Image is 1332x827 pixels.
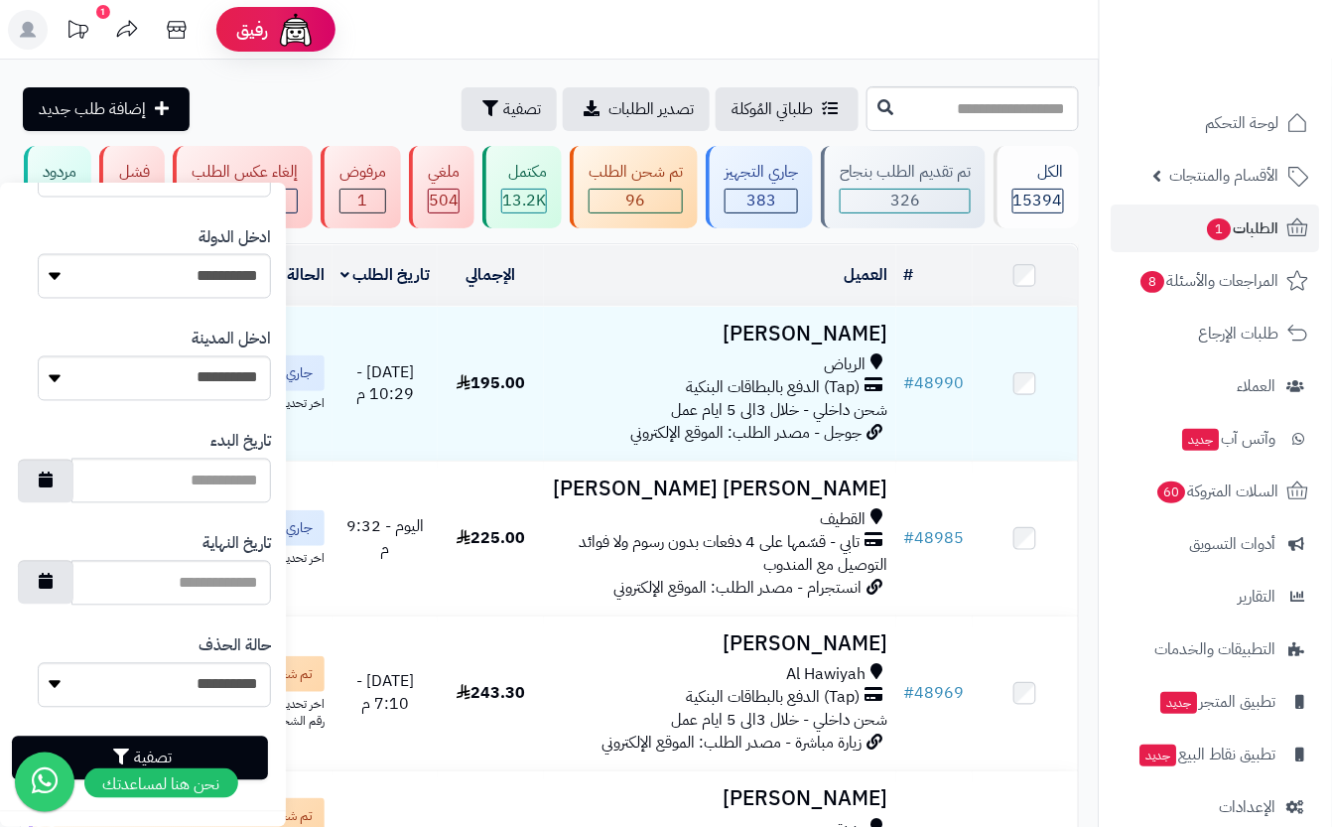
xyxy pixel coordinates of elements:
[462,87,557,131] button: تصفية
[672,708,888,732] span: شحن داخلي - خلال 3الى 5 ايام عمل
[1012,161,1064,184] div: الكل
[358,189,368,212] span: 1
[590,190,682,212] div: 96
[602,731,863,755] span: زيارة مباشرة - مصدر الطلب: الموقع الإلكتروني
[1112,362,1320,410] a: العملاء
[192,329,271,351] label: ادخل المدينة
[1159,688,1276,716] span: تطبيق المتجر
[340,190,385,212] div: 1
[502,190,546,212] div: 13156
[210,431,271,454] label: تاريخ البدء
[1013,189,1063,212] span: 15394
[169,146,317,228] a: إلغاء عكس الطلب 1
[43,161,76,184] div: مردود
[1181,425,1276,453] span: وآتس آب
[96,5,110,19] div: 1
[429,190,459,212] div: 504
[1238,372,1276,400] span: العملاء
[1112,257,1320,305] a: المراجعات والأسئلة8
[503,97,541,121] span: تصفية
[764,553,888,577] span: التوصيل مع المندوب
[1112,415,1320,463] a: وآتس آبجديد
[39,97,146,121] span: إضافة طلب جديد
[821,508,866,531] span: القطيف
[904,681,915,705] span: #
[1141,271,1165,293] span: 8
[732,97,813,121] span: طلباتي المُوكلة
[890,189,920,212] span: 326
[287,263,325,287] a: الحالة
[626,189,646,212] span: 96
[1239,583,1276,611] span: التقارير
[716,87,859,131] a: طلباتي المُوكلة
[904,263,914,287] a: #
[1199,320,1279,347] span: طلبات الإرجاع
[1112,573,1320,620] a: التقارير
[552,478,888,500] h3: [PERSON_NAME] [PERSON_NAME]
[702,146,817,228] a: جاري التجهيز 383
[1206,109,1279,137] span: لوحة التحكم
[552,323,888,345] h3: [PERSON_NAME]
[904,371,915,395] span: #
[1112,625,1320,673] a: التطبيقات والخدمات
[631,421,863,445] span: جوجل - مصدر الطلب: الموقع الإلكتروني
[1208,218,1232,240] span: 1
[1156,478,1279,505] span: السلات المتروكة
[817,146,990,228] a: تم تقديم الطلب بنجاح 326
[1139,267,1279,295] span: المراجعات والأسئلة
[825,353,866,376] span: الرياض
[687,686,861,709] span: (Tap) الدفع بالبطاقات البنكية
[904,526,915,550] span: #
[552,632,888,655] h3: [PERSON_NAME]
[904,681,965,705] a: #48969
[687,376,861,399] span: (Tap) الدفع بالبطاقات البنكية
[580,531,861,554] span: تابي - قسّمها على 4 دفعات بدون رسوم ولا فوائد
[1206,214,1279,242] span: الطلبات
[1183,429,1220,451] span: جديد
[502,189,546,212] span: 13.2K
[339,161,386,184] div: مرفوض
[356,360,414,407] span: [DATE] - 10:29 م
[904,526,965,550] a: #48985
[1112,678,1320,726] a: تطبيق المتجرجديد
[845,263,888,287] a: العميل
[746,189,776,212] span: 383
[428,161,460,184] div: ملغي
[840,161,971,184] div: تم تقديم الطلب بنجاح
[429,189,459,212] span: 504
[614,576,863,600] span: انستجرام - مصدر الطلب: الموقع الإلكتروني
[501,161,547,184] div: مكتمل
[199,227,271,250] label: ادخل الدولة
[405,146,478,228] a: ملغي 504
[566,146,702,228] a: تم شحن الطلب 96
[1112,310,1320,357] a: طلبات الإرجاع
[589,161,683,184] div: تم شحن الطلب
[1112,468,1320,515] a: السلات المتروكة60
[672,398,888,422] span: شحن داخلي - خلال 3الى 5 ايام عمل
[457,371,525,395] span: 195.00
[552,787,888,810] h3: [PERSON_NAME]
[466,263,516,287] a: الإجمالي
[1112,520,1320,568] a: أدوات التسويق
[20,146,95,228] a: مردود 2
[1112,731,1320,778] a: تطبيق نقاط البيعجديد
[1170,162,1279,190] span: الأقسام والمنتجات
[457,526,525,550] span: 225.00
[317,146,405,228] a: مرفوض 1
[787,663,866,686] span: Al Hawiyah
[1112,99,1320,147] a: لوحة التحكم
[1140,745,1177,766] span: جديد
[1190,530,1276,558] span: أدوات التسويق
[1155,635,1276,663] span: التطبيقات والخدمات
[346,514,424,561] span: اليوم - 9:32 م
[202,533,271,556] label: تاريخ النهاية
[276,10,316,50] img: ai-face.png
[1161,692,1198,714] span: جديد
[236,18,268,42] span: رفيق
[12,737,268,780] button: تصفية
[563,87,710,131] a: تصدير الطلبات
[457,681,525,705] span: 243.30
[1112,205,1320,252] a: الطلبات1
[1158,482,1186,503] span: 60
[841,190,970,212] div: 326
